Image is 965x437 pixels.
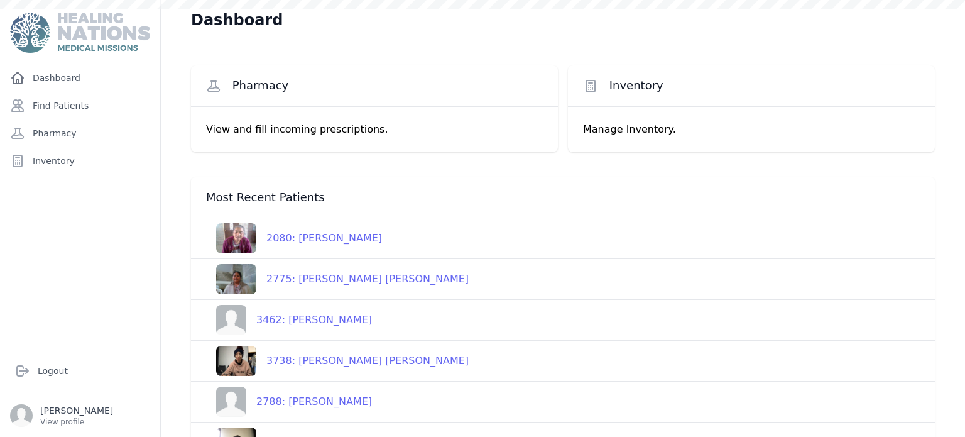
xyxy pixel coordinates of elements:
[216,305,246,335] img: person-242608b1a05df3501eefc295dc1bc67a.jpg
[10,13,150,53] img: Medical Missions EMR
[256,231,382,246] div: 2080: [PERSON_NAME]
[206,122,543,137] p: View and fill incoming prescriptions.
[216,387,246,417] img: person-242608b1a05df3501eefc295dc1bc67a.jpg
[216,264,256,294] img: HQ5X1+QIJVeI92w3A2EY6KKynxNejCVX1ApB4P8HXGyXfBK9AZoAAAAldEVYdGRhdGU6Y3JlYXRlADIwMjQtMDEtMTBUMDM6M...
[206,190,325,205] span: Most Recent Patients
[10,358,150,384] a: Logout
[583,122,920,137] p: Manage Inventory.
[206,346,469,376] a: 3738: [PERSON_NAME] [PERSON_NAME]
[206,264,469,294] a: 2775: [PERSON_NAME] [PERSON_NAME]
[256,272,469,287] div: 2775: [PERSON_NAME] [PERSON_NAME]
[10,404,150,427] a: [PERSON_NAME] View profile
[256,353,469,368] div: 3738: [PERSON_NAME] [PERSON_NAME]
[216,223,256,253] img: BbYPW8wm7LVNAAAAJXRFWHRkYXRlOmNyZWF0ZQAyMDI0LTAxLTAyVDE4OjM1OjE3KzAwOjAwsbXxhwAAACV0RVh0ZGF0ZTptb...
[216,346,256,376] img: B45XtBv35mLhAAAAJXRFWHRkYXRlOmNyZWF0ZQAyMDI1LTA2LTIwVDIwOjUzOjU1KzAwOjAwbyP4yQAAACV0RVh0ZGF0ZTptb...
[40,404,113,417] p: [PERSON_NAME]
[206,223,382,253] a: 2080: [PERSON_NAME]
[191,10,283,30] h1: Dashboard
[609,78,663,93] span: Inventory
[206,305,372,335] a: 3462: [PERSON_NAME]
[206,387,372,417] a: 2788: [PERSON_NAME]
[246,394,372,409] div: 2788: [PERSON_NAME]
[246,313,372,328] div: 3462: [PERSON_NAME]
[5,93,155,118] a: Find Patients
[5,65,155,91] a: Dashboard
[568,65,935,152] a: Inventory Manage Inventory.
[5,148,155,174] a: Inventory
[5,121,155,146] a: Pharmacy
[232,78,289,93] span: Pharmacy
[191,65,558,152] a: Pharmacy View and fill incoming prescriptions.
[40,417,113,427] p: View profile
